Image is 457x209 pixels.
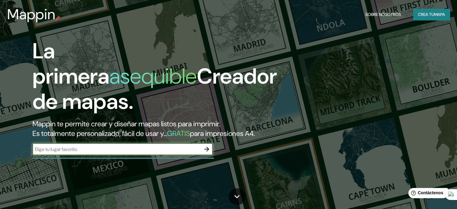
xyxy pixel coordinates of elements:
font: Crea tu [418,12,434,17]
button: Crea tumapa [413,9,450,20]
font: Es totalmente personalizado, fácil de usar y... [32,129,167,138]
img: pin de mapeo [56,16,60,20]
font: GRATIS [167,129,190,138]
button: Sobre nosotros [363,9,404,20]
font: Mappin te permite crear y diseñar mapas listos para imprimir. [32,119,220,128]
input: Elige tu lugar favorito [32,146,201,153]
font: asequible [109,62,197,90]
iframe: Lanzador de widgets de ayuda [404,186,450,202]
font: Sobre nosotros [365,12,401,17]
font: Mappin [7,5,56,24]
font: mapa [434,12,445,17]
font: Creador de mapas. [32,62,277,115]
font: La primera [32,37,109,90]
font: para impresiones A4. [190,129,255,138]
